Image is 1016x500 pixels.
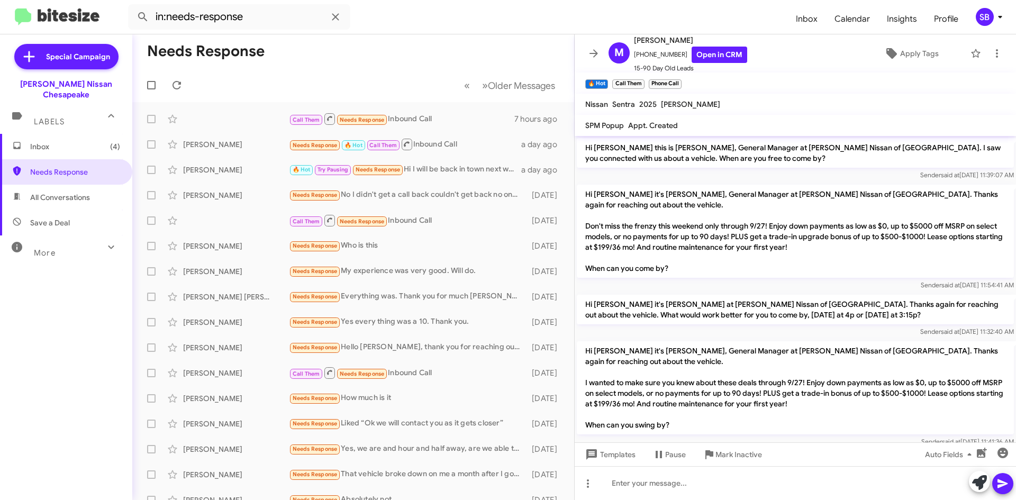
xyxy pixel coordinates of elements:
[289,392,527,404] div: How much is it
[585,79,608,89] small: 🔥 Hot
[183,190,289,201] div: [PERSON_NAME]
[612,99,635,109] span: Sentra
[30,217,70,228] span: Save a Deal
[289,112,514,125] div: Inbound Call
[340,218,385,225] span: Needs Response
[527,215,566,226] div: [DATE]
[340,116,385,123] span: Needs Response
[527,241,566,251] div: [DATE]
[661,99,720,109] span: [PERSON_NAME]
[926,4,967,34] a: Profile
[293,192,338,198] span: Needs Response
[183,393,289,404] div: [PERSON_NAME]
[458,75,476,96] button: Previous
[293,242,338,249] span: Needs Response
[521,139,566,150] div: a day ago
[458,75,561,96] nav: Page navigation example
[527,469,566,480] div: [DATE]
[293,420,338,427] span: Needs Response
[628,121,678,130] span: Appt. Created
[692,47,747,63] a: Open in CRM
[293,116,320,123] span: Call Them
[14,44,119,69] a: Special Campaign
[787,4,826,34] a: Inbox
[585,99,608,109] span: Nissan
[110,141,120,152] span: (4)
[527,317,566,328] div: [DATE]
[369,142,397,149] span: Call Them
[634,34,747,47] span: [PERSON_NAME]
[649,79,682,89] small: Phone Call
[293,471,338,478] span: Needs Response
[340,370,385,377] span: Needs Response
[942,438,960,446] span: said at
[147,43,265,60] h1: Needs Response
[183,419,289,429] div: [PERSON_NAME]
[293,344,338,351] span: Needs Response
[356,166,401,173] span: Needs Response
[583,445,636,464] span: Templates
[289,366,527,379] div: Inbound Call
[694,445,770,464] button: Mark Inactive
[941,281,960,289] span: said at
[30,167,120,177] span: Needs Response
[527,368,566,378] div: [DATE]
[585,121,624,130] span: SPM Popup
[183,241,289,251] div: [PERSON_NAME]
[289,316,527,328] div: Yes every thing was a 10. Thank you.
[183,342,289,353] div: [PERSON_NAME]
[644,445,694,464] button: Pause
[917,445,984,464] button: Auto Fields
[464,79,470,92] span: «
[344,142,362,149] span: 🔥 Hot
[293,218,320,225] span: Call Them
[293,293,338,300] span: Needs Response
[920,328,1014,335] span: Sender [DATE] 11:32:40 AM
[488,80,555,92] span: Older Messages
[183,266,289,277] div: [PERSON_NAME]
[921,438,1014,446] span: Sender [DATE] 11:41:36 AM
[665,445,686,464] span: Pause
[289,265,527,277] div: My experience was very good. Will do.
[527,266,566,277] div: [DATE]
[46,51,110,62] span: Special Campaign
[612,79,644,89] small: Call Them
[527,444,566,454] div: [DATE]
[976,8,994,26] div: SB
[289,341,527,353] div: Hello [PERSON_NAME], thank you for reaching out to me. I do have the outlander..... unfortunately...
[577,341,1014,434] p: Hi [PERSON_NAME] it's [PERSON_NAME], General Manager at [PERSON_NAME] Nissan of [GEOGRAPHIC_DATA]...
[293,268,338,275] span: Needs Response
[30,192,90,203] span: All Conversations
[293,370,320,377] span: Call Them
[941,171,959,179] span: said at
[183,139,289,150] div: [PERSON_NAME]
[575,445,644,464] button: Templates
[289,290,527,303] div: Everything was. Thank you for much [PERSON_NAME].
[183,165,289,175] div: [PERSON_NAME]
[527,393,566,404] div: [DATE]
[128,4,350,30] input: Search
[900,44,939,63] span: Apply Tags
[577,138,1014,168] p: Hi [PERSON_NAME] this is [PERSON_NAME], General Manager at [PERSON_NAME] Nissan of [GEOGRAPHIC_DA...
[826,4,878,34] a: Calendar
[527,419,566,429] div: [DATE]
[317,166,348,173] span: Try Pausing
[482,79,488,92] span: »
[577,295,1014,324] p: Hi [PERSON_NAME] it's [PERSON_NAME] at [PERSON_NAME] Nissan of [GEOGRAPHIC_DATA]. Thanks again fo...
[183,469,289,480] div: [PERSON_NAME]
[577,185,1014,278] p: Hi [PERSON_NAME] it's [PERSON_NAME], General Manager at [PERSON_NAME] Nissan of [GEOGRAPHIC_DATA]...
[878,4,926,34] a: Insights
[183,292,289,302] div: [PERSON_NAME] [PERSON_NAME]
[634,63,747,74] span: 15-90 Day Old Leads
[527,342,566,353] div: [DATE]
[289,214,527,227] div: Inbound Call
[921,281,1014,289] span: Sender [DATE] 11:54:41 AM
[293,395,338,402] span: Needs Response
[34,248,56,258] span: More
[293,142,338,149] span: Needs Response
[941,328,959,335] span: said at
